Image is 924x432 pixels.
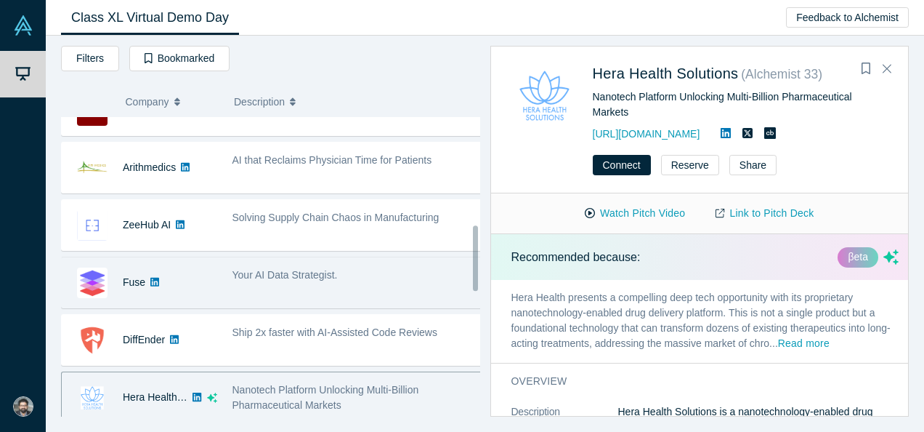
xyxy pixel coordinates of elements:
img: Arithmedics's Logo [77,153,108,183]
svg: dsa ai sparkles [883,249,899,265]
div: βeta [838,247,878,268]
img: ZeeHub AI's Logo [77,210,108,241]
span: Nanotech Platform Unlocking Multi-Billion Pharmaceutical Markets [232,384,419,411]
div: Nanotech Platform Unlocking Multi-Billion Pharmaceutical Markets [593,89,888,120]
small: ( Alchemist 33 ) [741,67,822,81]
button: Company [126,87,219,117]
button: Read more [778,336,830,353]
a: Link to Pitch Deck [700,201,829,226]
span: Ship 2x faster with AI-Assisted Code Reviews [232,327,437,338]
a: Class XL Virtual Demo Day [61,1,239,35]
button: Watch Pitch Video [570,201,700,226]
a: DiffEnder [123,334,165,345]
p: Hera Health presents a compelling deep tech opportunity with its proprietary nanotechnology-enabl... [491,280,920,363]
img: Hera Health Solutions's Logo [77,383,108,413]
span: Solving Supply Chain Chaos in Manufacturing [232,212,439,223]
button: Bookmarked [129,46,230,71]
h3: overview [511,374,879,389]
p: Recommended because: [511,249,641,266]
span: Your AI Data Strategist. [232,269,338,281]
span: Company [126,87,169,117]
img: Rajeev Krishnan's Account [13,396,33,417]
a: [URL][DOMAIN_NAME] [593,128,700,140]
a: ZeeHub AI [123,219,171,231]
a: Fuse [123,276,145,288]
button: Share [729,155,777,175]
button: Bookmark [856,59,876,79]
button: Description [234,87,470,117]
img: Fuse's Logo [77,268,108,298]
span: AI that Reclaims Physician Time for Patients [232,154,432,166]
img: Alchemist Vault Logo [13,15,33,36]
img: Hera Health Solutions's Logo [511,63,577,129]
a: Arithmedics [123,161,176,173]
a: Hera Health Solutions [593,65,739,81]
button: Connect [593,155,651,175]
button: Feedback to Alchemist [786,7,909,28]
svg: dsa ai sparkles [207,393,217,403]
button: Close [876,57,898,81]
button: Reserve [661,155,719,175]
button: Filters [61,46,119,71]
img: DiffEnder's Logo [77,325,108,356]
span: Description [234,87,285,117]
a: Hera Health Solutions [123,391,222,403]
